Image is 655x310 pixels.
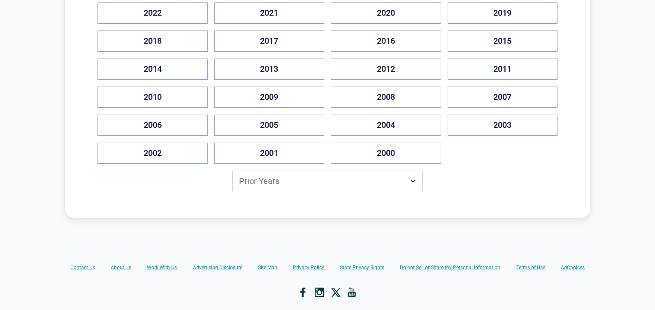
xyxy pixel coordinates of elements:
[448,87,558,108] button: 2007
[448,115,558,136] button: 2003
[331,59,441,80] button: 2012
[214,59,325,80] button: 2013
[448,2,558,24] button: 2019
[331,143,441,164] button: 2000
[331,31,441,52] button: 2016
[98,31,208,52] button: 2018
[193,264,242,271] a: Advertising Disclosure
[214,143,325,164] button: 2001
[98,143,208,164] button: 2002
[331,287,341,297] a: X
[98,87,208,108] button: 2010
[214,115,325,136] button: 2005
[298,287,308,297] a: Facebook
[347,287,357,297] a: YouTube
[340,264,384,271] a: State Privacy Rights
[400,264,500,271] a: Do not Sell or Share my Personal Information
[448,31,558,52] button: 2015
[561,264,585,271] a: AdChoices
[331,2,441,24] button: 2020
[331,115,441,136] button: 2004
[331,87,441,108] button: 2008
[98,59,208,80] button: 2014
[448,59,558,80] button: 2011
[214,31,325,52] button: 2017
[98,2,208,24] button: 2022
[516,264,545,271] a: Terms of Use
[214,2,325,24] button: 2021
[147,264,177,271] a: Work With Us
[232,171,423,191] button: Prior Years
[70,264,95,271] a: Contact Us
[258,264,277,271] a: Site Map
[293,264,324,271] a: Privacy Policy
[214,87,325,108] button: 2009
[111,264,131,271] a: About Us
[314,287,324,297] a: Instagram
[98,115,208,136] button: 2006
